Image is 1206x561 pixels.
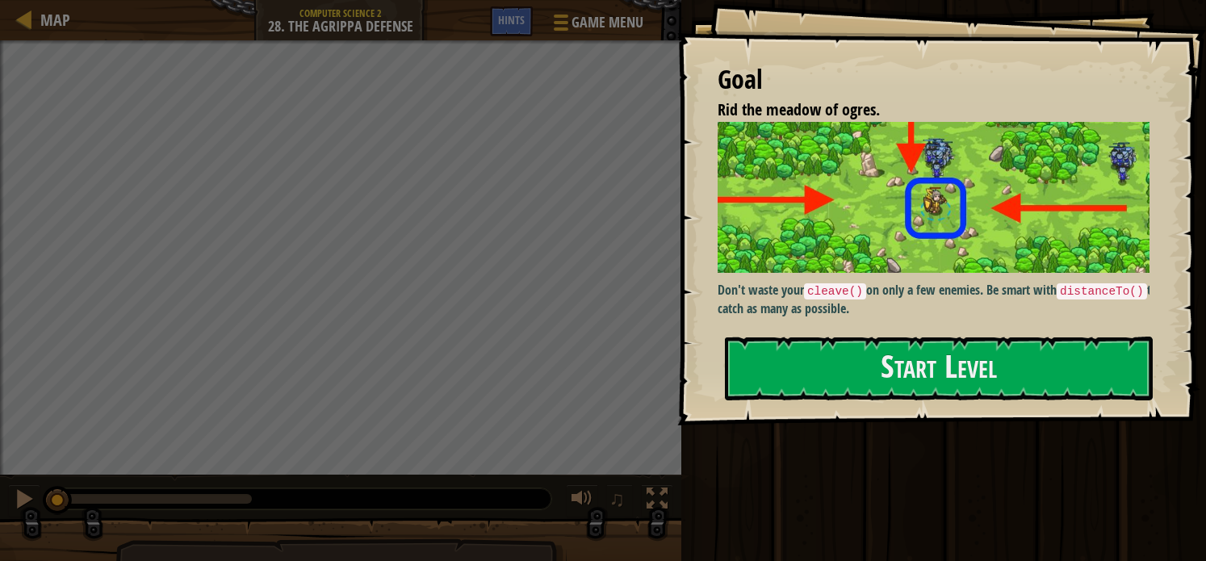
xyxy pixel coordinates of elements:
[32,9,70,31] a: Map
[718,98,880,120] span: Rid the meadow of ogres.
[1057,283,1147,299] code: distanceTo()
[718,61,1149,98] div: Goal
[498,12,525,27] span: Hints
[641,484,673,517] button: Toggle fullscreen
[541,6,653,44] button: Game Menu
[609,487,626,511] span: ♫
[40,9,70,31] span: Map
[566,484,598,517] button: Adjust volume
[718,281,1163,318] p: Don't waste your on only a few enemies. Be smart with to catch as many as possible.
[718,122,1163,273] img: The agrippa defense
[8,484,40,517] button: Ctrl + P: Pause
[804,283,866,299] code: cleave()
[697,98,1145,122] li: Rid the meadow of ogres.
[606,484,634,517] button: ♫
[572,12,643,33] span: Game Menu
[725,337,1153,400] button: Start Level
